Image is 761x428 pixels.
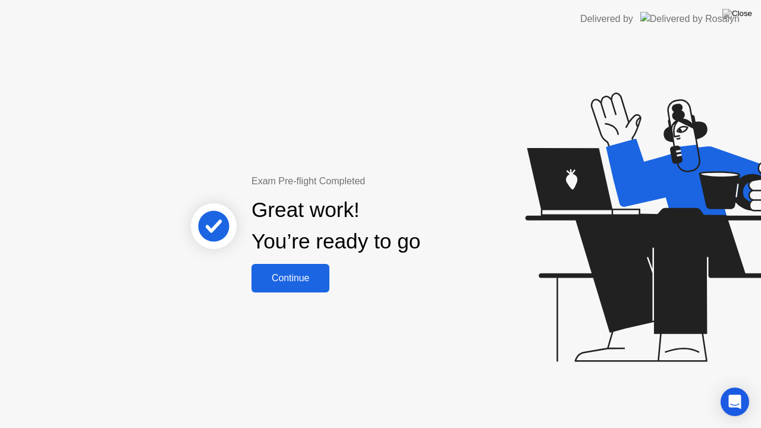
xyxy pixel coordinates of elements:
div: Exam Pre-flight Completed [251,174,497,188]
div: Continue [255,273,326,284]
div: Great work! You’re ready to go [251,194,420,257]
img: Close [722,9,752,18]
div: Delivered by [580,12,633,26]
div: Open Intercom Messenger [721,388,749,416]
button: Continue [251,264,329,292]
img: Delivered by Rosalyn [640,12,740,26]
